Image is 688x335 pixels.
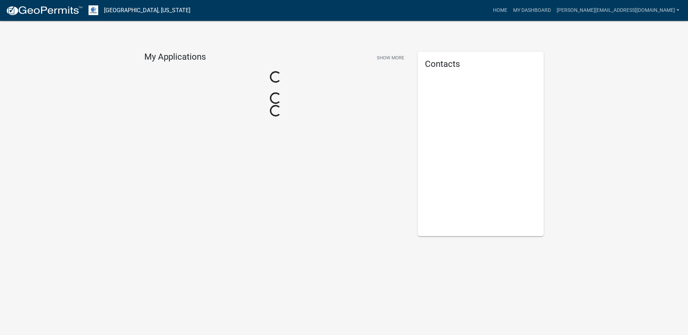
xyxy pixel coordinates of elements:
[104,4,190,17] a: [GEOGRAPHIC_DATA], [US_STATE]
[89,5,98,15] img: Otter Tail County, Minnesota
[374,52,407,64] button: Show More
[425,59,537,69] h5: Contacts
[510,4,554,17] a: My Dashboard
[490,4,510,17] a: Home
[144,52,206,63] h4: My Applications
[554,4,682,17] a: [PERSON_NAME][EMAIL_ADDRESS][DOMAIN_NAME]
